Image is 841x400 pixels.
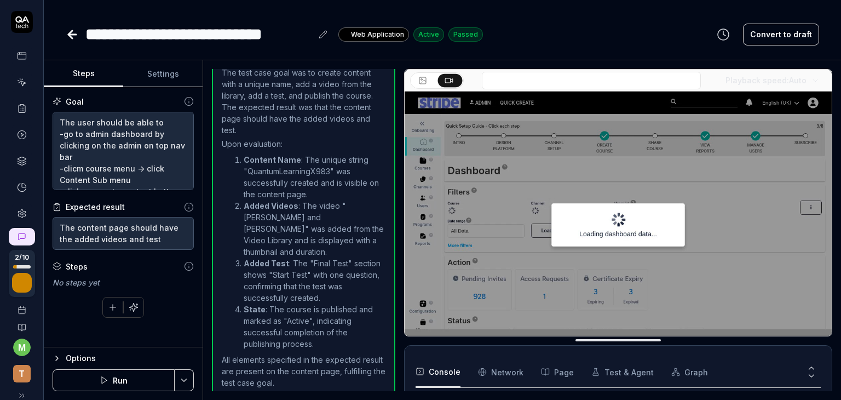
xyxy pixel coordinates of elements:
[244,154,385,200] li: : The unique string "QuantumLearningX983" was successfully created and is visible on the content ...
[66,261,88,272] div: Steps
[416,357,460,387] button: Console
[222,67,385,136] p: The test case goal was to create content with a unique name, add a video from the library, add a ...
[222,138,385,150] p: Upon evaluation:
[591,357,654,387] button: Test & Agent
[53,369,175,391] button: Run
[123,61,203,87] button: Settings
[53,277,194,288] div: No steps yet
[244,201,298,210] strong: Added Videos
[413,27,444,42] div: Active
[53,352,194,365] button: Options
[448,27,483,42] div: Passed
[66,96,84,107] div: Goal
[244,305,266,314] strong: State
[478,357,523,387] button: Network
[710,24,736,45] button: View version history
[4,297,39,315] a: Book a call with us
[222,354,385,388] p: All elements specified in the expected result are present on the content page, fulfilling the tes...
[13,339,31,356] button: m
[66,201,125,213] div: Expected result
[4,356,39,385] button: T
[338,27,409,42] a: Web Application
[244,304,385,350] li: : The course is published and marked as "Active", indicating successful completion of the publish...
[541,357,574,387] button: Page
[351,30,404,39] span: Web Application
[66,352,194,365] div: Options
[44,61,123,87] button: Steps
[15,254,29,261] span: 2 / 10
[671,357,708,387] button: Graph
[4,315,39,332] a: Documentation
[244,200,385,258] li: : The video "[PERSON_NAME] and [PERSON_NAME]" was added from the Video Library and is displayed w...
[13,365,31,382] span: T
[743,24,819,45] button: Convert to draft
[9,228,35,245] a: New conversation
[244,258,385,304] li: : The "Final Test" section shows "Start Test" with one question, confirming that the test was suc...
[244,155,301,164] strong: Content Name
[725,75,807,86] div: Playback speed:
[244,259,289,268] strong: Added Test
